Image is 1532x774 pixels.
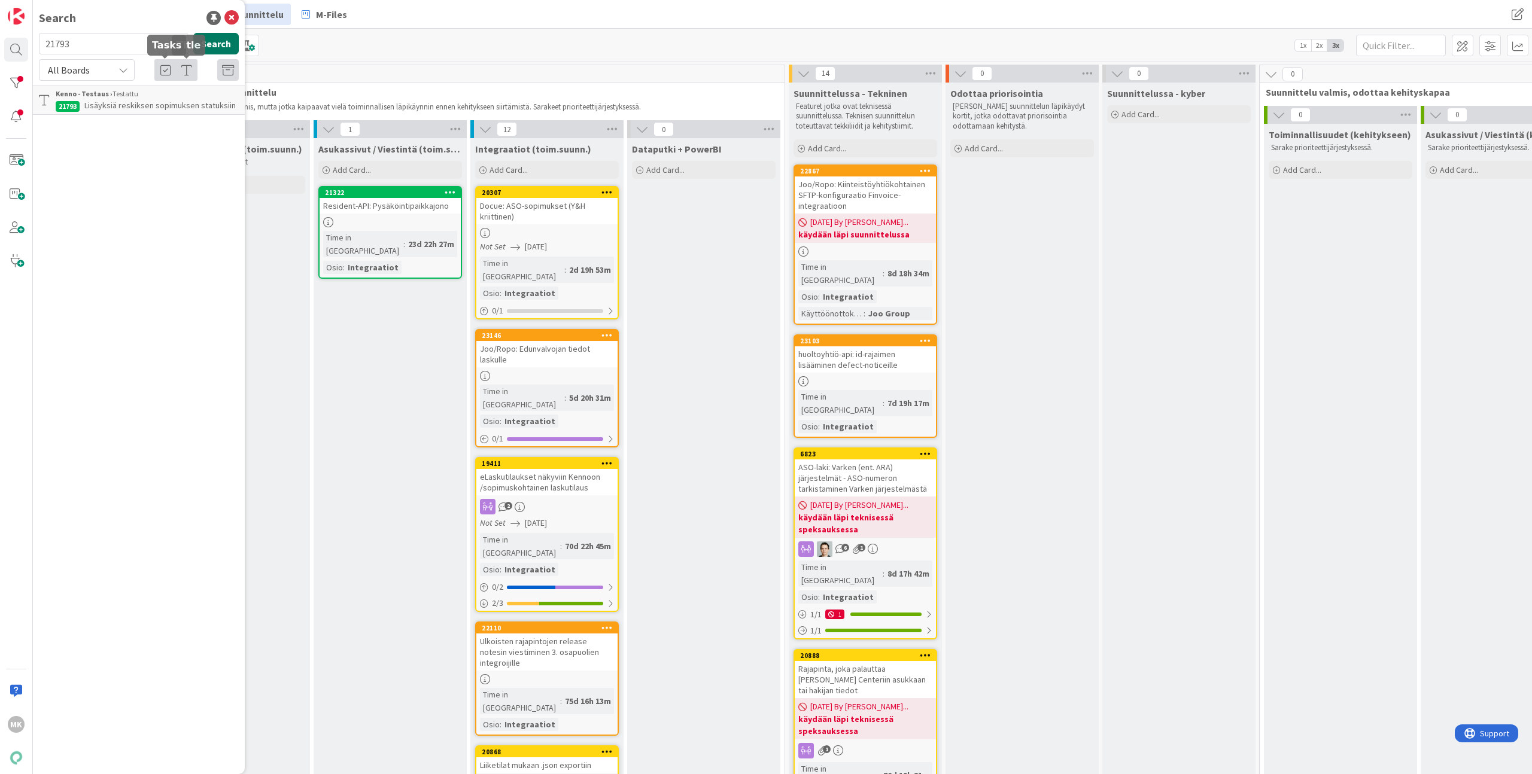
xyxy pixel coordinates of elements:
span: [DATE] By [PERSON_NAME]... [810,700,908,713]
span: Add Card... [1440,164,1478,175]
div: Liiketilat mukaan .json exportiin [476,757,618,773]
span: Add Card... [490,164,528,175]
div: 23d 22h 27m [405,237,457,251]
p: [PERSON_NAME] suunnittelun läpikäydyt kortit, jotka odottavat priorisointia odottamaan kehitystä. [953,102,1092,131]
span: 1 / 1 [810,624,822,637]
div: Käyttöönottokriittisyys [798,307,864,320]
span: : [343,261,345,274]
div: 2d 19h 53m [566,263,614,276]
a: 20307Docue: ASO-sopimukset (Y&H kriittinen)Not Set[DATE]Time in [GEOGRAPHIC_DATA]:2d 19h 53mOsio:... [475,186,619,319]
i: Not Set [480,241,506,252]
div: Osio [798,290,818,303]
span: : [500,287,501,300]
span: Support [25,2,54,16]
span: M-Files [316,7,347,22]
div: 2/3 [476,596,618,611]
span: Add Card... [333,164,371,175]
div: 75d 16h 13m [562,694,614,708]
div: 22110 [482,624,618,632]
span: 2 / 3 [492,597,503,610]
div: 6823 [795,449,936,459]
span: Lisäyksiä reskiksen sopimuksen statuksiin [84,100,236,111]
div: Joo/Ropo: Kiinteistöyhtiökohtainen SFTP-konfiguraatio Finvoice-integraatioon [795,176,936,214]
span: : [883,267,884,280]
div: Search [39,9,76,27]
div: Osio [480,415,500,428]
span: : [564,391,566,404]
div: 22867 [795,166,936,176]
div: 1/11 [795,607,936,622]
div: Joo Group [865,307,913,320]
div: Osio [798,420,818,433]
div: 20888Rajapinta, joka palauttaa [PERSON_NAME] Centeriin asukkaan tai hakijan tiedot [795,650,936,698]
span: : [500,563,501,576]
span: : [403,237,405,251]
a: 21322Resident-API: PysäköintipaikkajonoTime in [GEOGRAPHIC_DATA]:23d 22h 27mOsio:Integraatiot [318,186,462,279]
a: 6823ASO-laki: Varken (ent. ARA) järjestelmät - ASO-numeron tarkistaminen Varken järjestelmästä[DA... [794,447,937,639]
span: [DATE] [525,240,547,253]
span: : [883,397,884,410]
div: huoltoyhtiö-api: id-rajaimen lisääminen defect-noticeille [795,346,936,373]
a: 22110Ulkoisten rajapintojen release notesin viestiminen 3. osapuolien integroijilleTime in [GEOGR... [475,621,619,736]
span: Add Card... [1283,164,1321,175]
p: Featuret jotka ovat teknisessä suunnittelussa. Teknisen suunnittelun toteuttavat tekkiliidit ja k... [796,102,935,131]
a: Kenno - Testaus ›Testattu21793Lisäyksiä reskiksen sopimuksen statuksiin [33,86,245,115]
span: Dataputki + PowerBI [632,143,722,155]
span: : [818,420,820,433]
div: 7d 19h 17m [884,397,932,410]
div: Osio [480,563,500,576]
input: Quick Filter... [1356,35,1446,56]
div: MK [8,716,25,733]
span: 2x [1311,39,1327,51]
div: 19411eLaskutilaukset näkyviin Kennoon /sopimuskohtainen laskutilaus [476,458,618,495]
span: Add Card... [1121,109,1160,120]
div: 19411 [476,458,618,469]
img: avatar [8,749,25,766]
p: Featuret, joissa design valmis, mutta jotka kaipaavat vielä toiminnallisen läpikäynnin ennen kehi... [159,102,774,112]
span: All Boards [48,64,90,76]
a: 22867Joo/Ropo: Kiinteistöyhtiökohtainen SFTP-konfiguraatio Finvoice-integraatioon[DATE] By [PERSO... [794,164,937,325]
div: 22867 [800,167,936,175]
div: 23146 [482,331,618,340]
span: Integraatiot (toim.suunn.) [475,143,591,155]
div: Integraatiot [501,287,558,300]
span: 3x [1327,39,1343,51]
div: 1/1 [795,623,936,638]
span: [DATE] By [PERSON_NAME]... [810,499,908,511]
div: 5d 20h 31m [566,391,614,404]
b: käydään läpi suunnittelussa [798,228,932,240]
span: Suunnittelussa - Tekninen [794,87,907,99]
div: Osio [480,718,500,731]
div: 20868 [482,748,618,756]
div: Integraatiot [820,290,877,303]
div: 0/1 [476,431,618,446]
b: käydään läpi teknisessä speksauksessa [798,713,932,737]
div: Rajapinta, joka palauttaa [PERSON_NAME] Centeriin asukkaan tai hakijan tiedot [795,661,936,698]
div: 23146 [476,330,618,341]
a: 23103huoltoyhtiö-api: id-rajaimen lisääminen defect-noticeilleTime in [GEOGRAPHIC_DATA]:7d 19h 17... [794,334,937,438]
div: Osio [798,590,818,604]
b: Kenno - Testaus › [56,89,113,98]
div: 20868 [476,746,618,757]
span: 2 [504,502,512,510]
div: Testattu [56,89,239,99]
div: 8d 17h 42m [884,567,932,580]
span: 0 [972,66,992,81]
span: 14 [815,66,835,81]
div: 23103 [795,336,936,346]
div: 20888 [795,650,936,661]
div: 20307 [482,188,618,197]
b: käydään läpi teknisessä speksauksessa [798,511,932,535]
span: 0 [1129,66,1149,81]
span: 1 / 1 [810,608,822,621]
div: Osio [323,261,343,274]
div: 21793 [56,101,80,112]
div: Integraatiot [820,590,877,604]
a: 23146Joo/Ropo: Edunvalvojan tiedot laskulleTime in [GEOGRAPHIC_DATA]:5d 20h 31mOsio:Integraatiot0/1 [475,329,619,447]
div: Integraatiot [501,563,558,576]
span: : [560,540,562,553]
div: TT [795,541,936,557]
div: Time in [GEOGRAPHIC_DATA] [480,533,560,559]
span: 1 [823,745,831,753]
div: Time in [GEOGRAPHIC_DATA] [480,257,564,283]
